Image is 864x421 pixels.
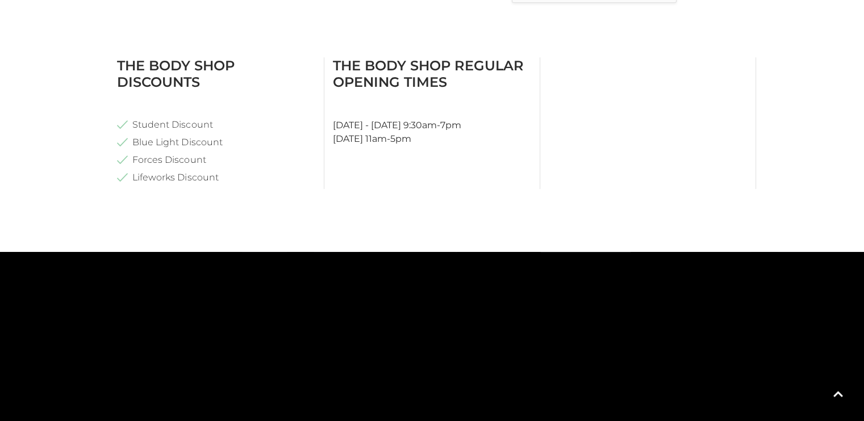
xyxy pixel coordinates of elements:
div: [DATE] - [DATE] 9:30am-7pm [DATE] 11am-5pm [324,57,540,189]
li: Blue Light Discount [117,136,315,148]
li: Forces Discount [117,154,315,166]
li: Student Discount [117,119,315,130]
li: Lifeworks Discount [117,171,315,183]
h3: The Body Shop Regular Opening Times [333,57,531,90]
h3: The Body Shop Discounts [117,57,315,90]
